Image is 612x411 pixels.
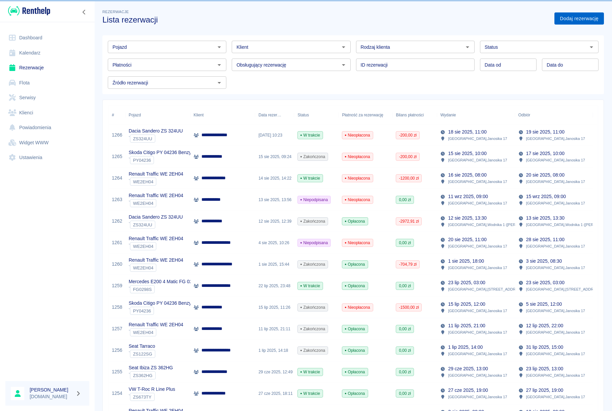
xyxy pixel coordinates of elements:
[112,368,122,375] a: 1255
[5,150,89,165] a: Ustawienia
[456,110,465,120] button: Sort
[130,330,156,335] span: WE2EH04
[112,347,122,354] a: 1256
[5,90,89,105] a: Serwisy
[255,383,294,404] div: 27 cze 2025, 18:11
[396,390,413,397] span: 0,00 zł
[396,369,413,375] span: 0,00 zł
[129,264,183,272] div: `
[298,175,323,181] span: W trakcie
[342,261,367,267] span: Opłacona
[112,196,122,203] a: 1263
[297,106,309,124] div: Status
[112,325,122,332] a: 1257
[448,322,485,329] p: 11 lip 2025, 21:00
[526,215,565,222] p: 13 sie 2025, 13:30
[129,350,155,358] div: `
[526,193,566,200] p: 15 wrz 2025, 09:00
[554,12,604,25] a: Dodaj rezerwację
[542,59,599,71] input: DD.MM.YYYY
[255,146,294,167] div: 15 sie 2025, 09:24
[342,326,367,332] span: Opłacona
[396,347,413,353] span: 0,00 zł
[102,15,549,25] h3: Lista rezerwacji
[396,304,421,310] span: -1500,00 zł
[79,8,89,16] button: Zwiń nawigację
[281,110,291,120] button: Sort
[526,258,562,265] p: 3 sie 2025, 08:30
[129,307,196,315] div: `
[518,106,530,124] div: Odbiór
[448,394,507,400] p: [GEOGRAPHIC_DATA] , Janosika 17
[448,157,507,163] p: [GEOGRAPHIC_DATA] , Janosika 17
[5,135,89,150] a: Widget WWW
[448,387,488,394] p: 27 cze 2025, 19:00
[298,347,328,353] span: Zakończona
[396,154,419,160] span: -200,00 zł
[129,192,183,199] p: Renault Traffic WE 2EH04
[125,106,190,124] div: Pojazd
[298,218,328,224] span: Zakończona
[437,106,515,124] div: Wydanie
[129,321,183,328] p: Renault Traffic WE 2EH04
[108,106,125,124] div: #
[530,110,540,120] button: Sort
[342,390,367,397] span: Opłacona
[298,154,328,160] span: Zakończona
[526,394,585,400] p: [GEOGRAPHIC_DATA] , Janosika 17
[526,286,602,292] p: [GEOGRAPHIC_DATA] , [STREET_ADDRESS]
[129,106,141,124] div: Pojazd
[396,106,424,124] div: Bilans płatności
[255,167,294,189] div: 14 sie 2025, 14:22
[392,106,437,124] div: Bilans płatności
[129,178,183,186] div: `
[448,279,485,286] p: 23 lip 2025, 03:00
[396,240,413,246] span: 0,00 zł
[102,10,129,14] span: Rezerwacje
[112,218,122,225] a: 1262
[339,42,348,52] button: Otwórz
[129,257,183,264] p: Renault Traffic WE 2EH04
[30,386,73,393] h6: [PERSON_NAME]
[5,60,89,75] a: Rezerwacje
[587,42,596,52] button: Otwórz
[526,301,562,308] p: 5 sie 2025, 12:00
[298,326,328,332] span: Zakończona
[298,390,323,397] span: W trakcie
[526,372,585,378] p: [GEOGRAPHIC_DATA] , Janosika 17
[8,5,50,16] img: Renthelp logo
[342,106,383,124] div: Płatność za rezerwację
[129,386,175,393] p: VW T-Roc R Line Plus
[480,59,537,71] input: DD.MM.YYYY
[215,78,224,87] button: Otwórz
[294,106,339,124] div: Status
[130,265,156,270] span: WE2EH04
[129,328,183,336] div: `
[342,240,373,246] span: Nieopłacona
[396,283,413,289] span: 0,00 zł
[129,199,183,207] div: `
[112,304,122,311] a: 1258
[129,285,200,293] div: `
[342,197,373,203] span: Nieopłacona
[342,218,367,224] span: Opłacona
[130,158,154,163] span: PY04236
[448,243,507,249] p: [GEOGRAPHIC_DATA] , Janosika 17
[129,278,200,285] p: Mercedes E200 4 Matic FG 0298S
[463,42,472,52] button: Otwórz
[112,261,122,268] a: 1260
[190,106,255,124] div: Klient
[526,200,585,206] p: [GEOGRAPHIC_DATA] , Janosika 17
[129,343,155,350] p: Seat Tarraco
[526,172,565,179] p: 20 sie 2025, 08:00
[215,60,224,70] button: Otwórz
[298,369,323,375] span: W trakcie
[130,179,156,184] span: WE2EH04
[448,128,486,136] p: 18 sie 2025, 11:00
[342,347,367,353] span: Opłacona
[448,329,507,335] p: [GEOGRAPHIC_DATA] , Janosika 17
[129,171,183,178] p: Renault Traffic WE 2EH04
[448,215,486,222] p: 12 sie 2025, 13:30
[526,351,585,357] p: [GEOGRAPHIC_DATA] , Janosika 17
[448,200,507,206] p: [GEOGRAPHIC_DATA] , Janosika 17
